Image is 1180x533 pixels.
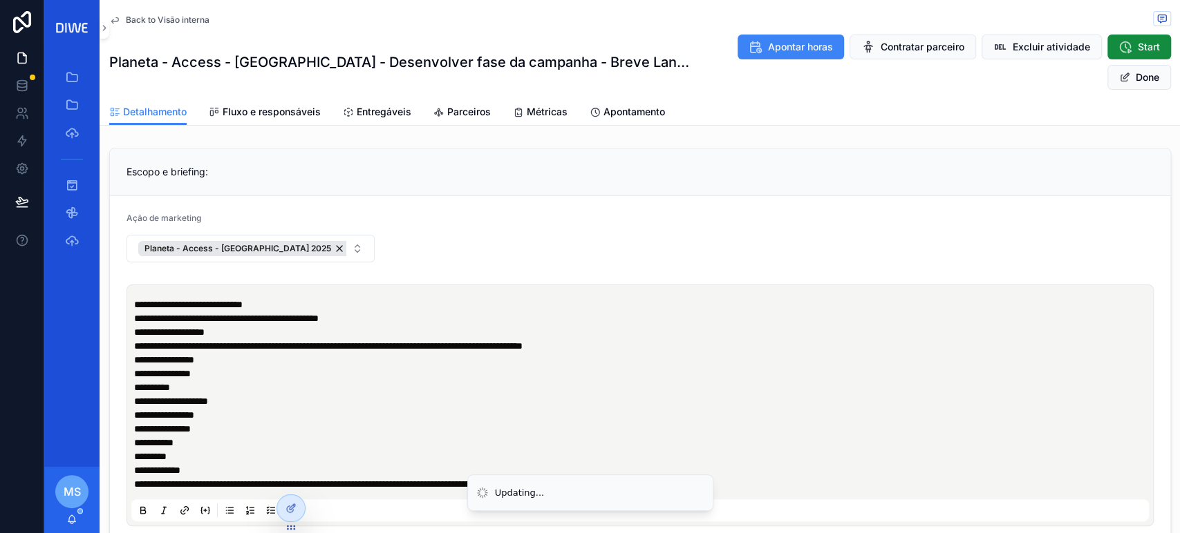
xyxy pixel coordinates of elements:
[768,40,833,54] span: Apontar horas
[447,105,491,119] span: Parceiros
[109,99,187,126] a: Detalhamento
[127,235,375,262] button: Select Button
[343,99,411,127] a: Entregáveis
[109,14,209,26] a: Back to Visão interna
[590,99,665,127] a: Apontamento
[53,19,91,37] img: App logo
[1107,65,1171,90] button: Done
[1107,35,1171,59] button: Start
[433,99,491,127] a: Parceiros
[982,35,1102,59] button: Excluir atividade
[527,105,568,119] span: Métricas
[144,243,331,254] span: Planeta - Access - [GEOGRAPHIC_DATA] 2025
[127,213,201,223] span: Ação de marketing
[223,105,321,119] span: Fluxo e responsáveis
[44,55,100,271] div: scrollable content
[138,241,351,256] button: Unselect 1945
[126,14,209,26] span: Back to Visão interna
[127,166,208,177] span: Escopo e briefing:
[357,105,411,119] span: Entregáveis
[881,40,964,54] span: Contratar parceiro
[109,52,692,72] h1: Planeta - Access - [GEOGRAPHIC_DATA] - Desenvolver fase da campanha - Breve Lançamento
[1138,40,1160,54] span: Start
[64,483,81,500] span: MS
[123,105,187,119] span: Detalhamento
[209,99,321,127] a: Fluxo e responsáveis
[513,99,568,127] a: Métricas
[850,35,976,59] button: Contratar parceiro
[738,35,844,59] button: Apontar horas
[495,486,545,500] div: Updating...
[1013,40,1090,54] span: Excluir atividade
[603,105,665,119] span: Apontamento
